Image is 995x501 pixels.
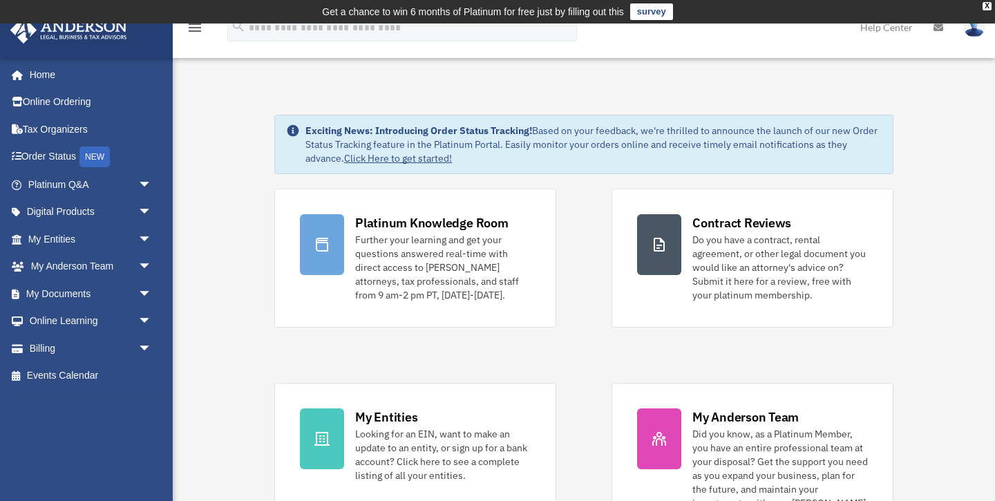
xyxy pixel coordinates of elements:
[138,308,166,336] span: arrow_drop_down
[187,24,203,36] a: menu
[344,152,452,164] a: Click Here to get started!
[630,3,673,20] a: survey
[10,334,173,362] a: Billingarrow_drop_down
[355,214,509,231] div: Platinum Knowledge Room
[10,88,173,116] a: Online Ordering
[10,253,173,281] a: My Anderson Teamarrow_drop_down
[10,308,173,335] a: Online Learningarrow_drop_down
[305,124,882,165] div: Based on your feedback, we're thrilled to announce the launch of our new Order Status Tracking fe...
[10,171,173,198] a: Platinum Q&Aarrow_drop_down
[692,233,868,302] div: Do you have a contract, rental agreement, or other legal document you would like an attorney's ad...
[138,198,166,227] span: arrow_drop_down
[692,408,799,426] div: My Anderson Team
[138,171,166,199] span: arrow_drop_down
[612,189,893,328] a: Contract Reviews Do you have a contract, rental agreement, or other legal document you would like...
[274,189,556,328] a: Platinum Knowledge Room Further your learning and get your questions answered real-time with dire...
[983,2,992,10] div: close
[355,408,417,426] div: My Entities
[10,198,173,226] a: Digital Productsarrow_drop_down
[10,225,173,253] a: My Entitiesarrow_drop_down
[10,143,173,171] a: Order StatusNEW
[322,3,624,20] div: Get a chance to win 6 months of Platinum for free just by filling out this
[10,115,173,143] a: Tax Organizers
[10,61,166,88] a: Home
[10,362,173,390] a: Events Calendar
[964,17,985,37] img: User Pic
[231,19,246,34] i: search
[10,280,173,308] a: My Documentsarrow_drop_down
[138,280,166,308] span: arrow_drop_down
[138,225,166,254] span: arrow_drop_down
[138,253,166,281] span: arrow_drop_down
[305,124,532,137] strong: Exciting News: Introducing Order Status Tracking!
[6,17,131,44] img: Anderson Advisors Platinum Portal
[692,214,791,231] div: Contract Reviews
[355,233,531,302] div: Further your learning and get your questions answered real-time with direct access to [PERSON_NAM...
[138,334,166,363] span: arrow_drop_down
[79,146,110,167] div: NEW
[355,427,531,482] div: Looking for an EIN, want to make an update to an entity, or sign up for a bank account? Click her...
[187,19,203,36] i: menu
